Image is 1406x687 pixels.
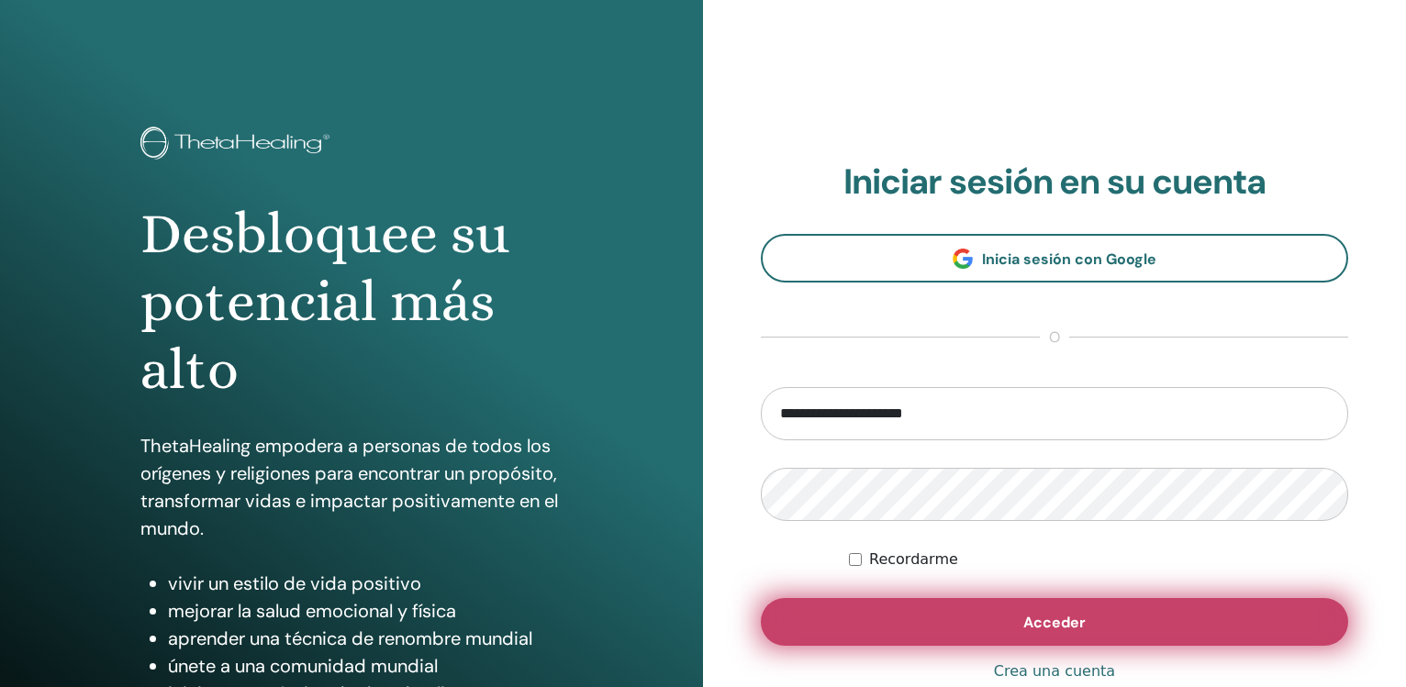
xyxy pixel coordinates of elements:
[168,652,564,680] li: únete a una comunidad mundial
[168,597,564,625] li: mejorar la salud emocional y física
[140,432,564,542] p: ThetaHealing empodera a personas de todos los orígenes y religiones para encontrar un propósito, ...
[869,548,958,571] label: Recordarme
[761,161,1348,204] h2: Iniciar sesión en su cuenta
[994,660,1115,682] a: Crea una cuenta
[761,234,1348,283] a: Inicia sesión con Google
[1040,327,1069,349] span: o
[761,598,1348,646] button: Acceder
[168,570,564,597] li: vivir un estilo de vida positivo
[168,625,564,652] li: aprender una técnica de renombre mundial
[982,249,1156,269] span: Inicia sesión con Google
[1023,613,1086,632] span: Acceder
[140,200,564,404] h1: Desbloquee su potencial más alto
[849,548,1348,571] div: Mantenerme autenticado indefinidamente o hasta cerrar la sesión manualmente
